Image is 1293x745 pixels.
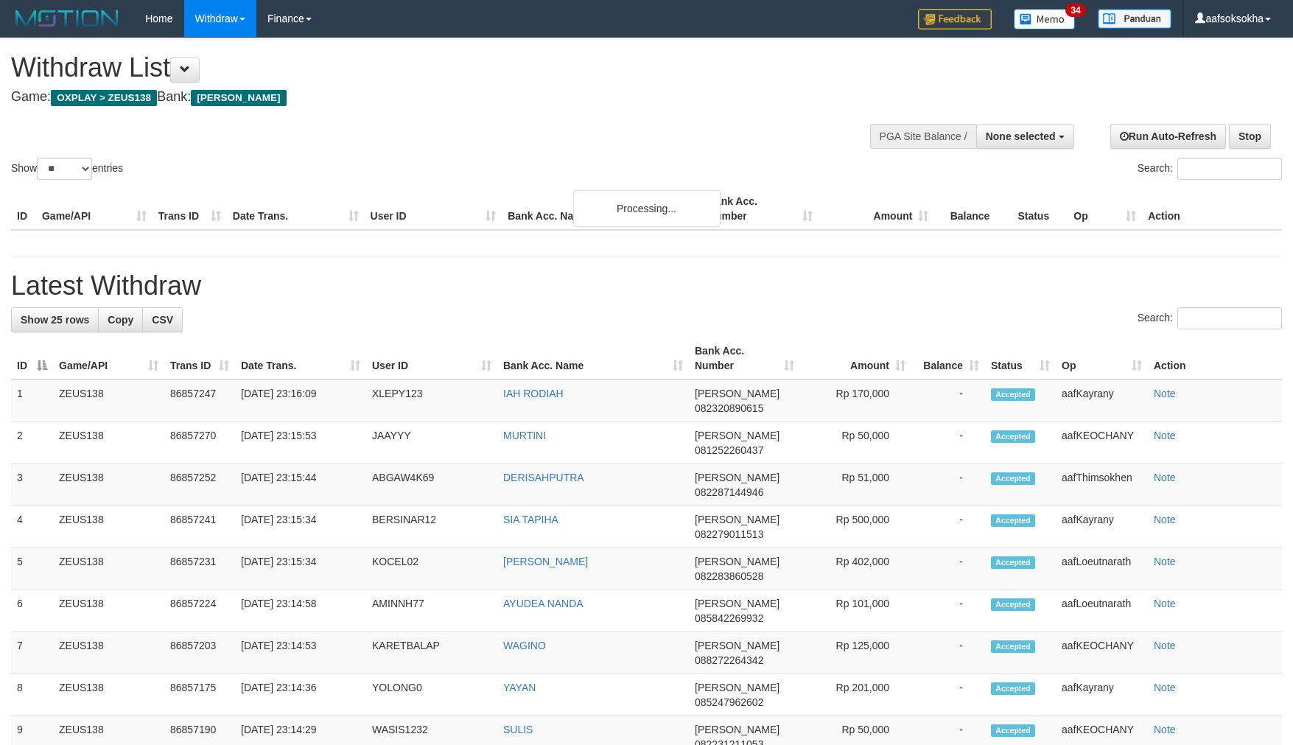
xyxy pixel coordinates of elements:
[1014,9,1076,29] img: Button%20Memo.svg
[366,380,497,422] td: XLEPY123
[53,422,164,464] td: ZEUS138
[11,422,53,464] td: 2
[695,388,779,399] span: [PERSON_NAME]
[164,464,235,506] td: 86857252
[991,514,1035,527] span: Accepted
[800,506,911,548] td: Rp 500,000
[11,90,847,105] h4: Game: Bank:
[53,548,164,590] td: ZEUS138
[1138,158,1282,180] label: Search:
[366,506,497,548] td: BERSINAR12
[911,422,985,464] td: -
[695,528,763,540] span: Copy 082279011513 to clipboard
[695,556,779,567] span: [PERSON_NAME]
[365,188,502,230] th: User ID
[695,472,779,483] span: [PERSON_NAME]
[366,422,497,464] td: JAAYYY
[695,402,763,414] span: Copy 082320890615 to clipboard
[235,632,366,674] td: [DATE] 23:14:53
[53,674,164,716] td: ZEUS138
[503,472,584,483] a: DERISAHPUTRA
[235,674,366,716] td: [DATE] 23:14:36
[51,90,157,106] span: OXPLAY > ZEUS138
[366,337,497,380] th: User ID: activate to sort column ascending
[985,337,1056,380] th: Status: activate to sort column ascending
[800,380,911,422] td: Rp 170,000
[695,430,779,441] span: [PERSON_NAME]
[502,188,702,230] th: Bank Acc. Name
[1065,4,1085,17] span: 34
[695,598,779,609] span: [PERSON_NAME]
[11,7,123,29] img: MOTION_logo.png
[991,430,1035,443] span: Accepted
[911,506,985,548] td: -
[1056,674,1148,716] td: aafKayrany
[1098,9,1171,29] img: panduan.png
[695,696,763,708] span: Copy 085247962602 to clipboard
[1177,307,1282,329] input: Search:
[366,464,497,506] td: ABGAW4K69
[11,271,1282,301] h1: Latest Withdraw
[164,548,235,590] td: 86857231
[1056,632,1148,674] td: aafKEOCHANY
[53,506,164,548] td: ZEUS138
[695,724,779,735] span: [PERSON_NAME]
[1154,682,1176,693] a: Note
[235,337,366,380] th: Date Trans.: activate to sort column ascending
[800,590,911,632] td: Rp 101,000
[911,337,985,380] th: Balance: activate to sort column ascending
[991,682,1035,695] span: Accepted
[991,724,1035,737] span: Accepted
[164,632,235,674] td: 86857203
[503,514,558,525] a: SIA TAPIHA
[11,158,123,180] label: Show entries
[503,682,536,693] a: YAYAN
[695,654,763,666] span: Copy 088272264342 to clipboard
[911,674,985,716] td: -
[1229,124,1271,149] a: Stop
[911,464,985,506] td: -
[366,590,497,632] td: AMINNH77
[695,682,779,693] span: [PERSON_NAME]
[235,506,366,548] td: [DATE] 23:15:34
[1154,598,1176,609] a: Note
[11,464,53,506] td: 3
[800,674,911,716] td: Rp 201,000
[11,548,53,590] td: 5
[11,632,53,674] td: 7
[227,188,365,230] th: Date Trans.
[53,590,164,632] td: ZEUS138
[1012,188,1068,230] th: Status
[1142,188,1282,230] th: Action
[503,556,588,567] a: [PERSON_NAME]
[11,188,36,230] th: ID
[1056,422,1148,464] td: aafKEOCHANY
[36,188,153,230] th: Game/API
[991,388,1035,401] span: Accepted
[1154,514,1176,525] a: Note
[11,337,53,380] th: ID: activate to sort column descending
[573,190,721,227] div: Processing...
[695,612,763,624] span: Copy 085842269932 to clipboard
[1154,388,1176,399] a: Note
[1056,548,1148,590] td: aafLoeutnarath
[976,124,1074,149] button: None selected
[164,422,235,464] td: 86857270
[164,337,235,380] th: Trans ID: activate to sort column ascending
[918,9,992,29] img: Feedback.jpg
[911,380,985,422] td: -
[142,307,183,332] a: CSV
[991,472,1035,485] span: Accepted
[800,337,911,380] th: Amount: activate to sort column ascending
[986,130,1056,142] span: None selected
[191,90,286,106] span: [PERSON_NAME]
[366,548,497,590] td: KOCEL02
[153,188,227,230] th: Trans ID
[11,380,53,422] td: 1
[235,590,366,632] td: [DATE] 23:14:58
[503,430,546,441] a: MURTINI
[497,337,689,380] th: Bank Acc. Name: activate to sort column ascending
[1056,590,1148,632] td: aafLoeutnarath
[1154,430,1176,441] a: Note
[934,188,1012,230] th: Balance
